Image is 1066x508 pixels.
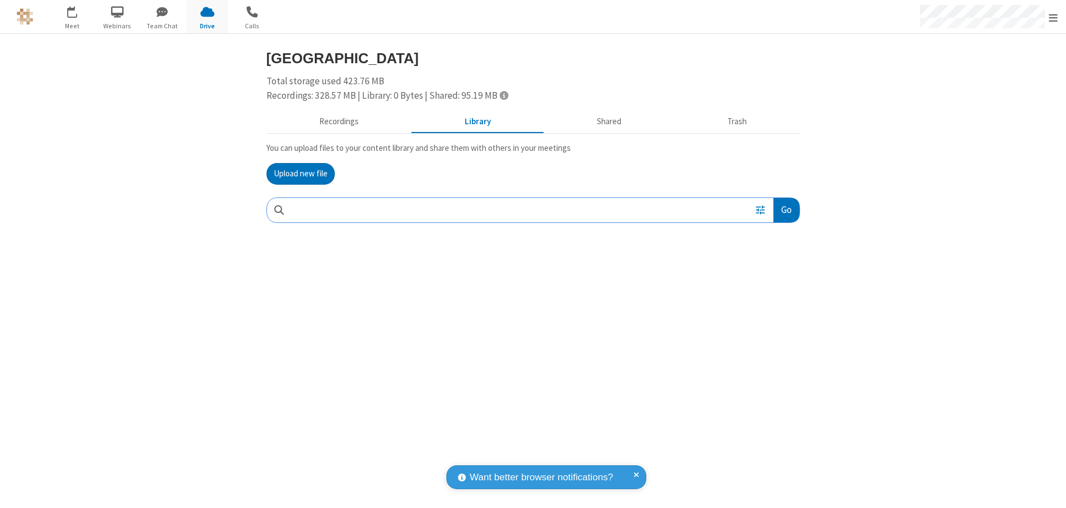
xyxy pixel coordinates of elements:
[544,111,675,133] button: Shared during meetings
[266,142,800,155] p: You can upload files to your content library and share them with others in your meetings
[266,163,335,185] button: Upload new file
[266,74,800,103] div: Total storage used 423.76 MB
[412,111,544,133] button: Content library
[266,111,412,133] button: Recorded meetings
[675,111,800,133] button: Trash
[187,21,228,31] span: Drive
[75,6,82,14] div: 1
[266,50,800,66] h3: [GEOGRAPHIC_DATA]
[773,198,799,223] button: Go
[97,21,138,31] span: Webinars
[500,90,508,100] span: Totals displayed include files that have been moved to the trash.
[17,8,33,25] img: QA Selenium DO NOT DELETE OR CHANGE
[266,89,800,103] div: Recordings: 328.57 MB | Library: 0 Bytes | Shared: 95.19 MB
[232,21,273,31] span: Calls
[470,470,613,485] span: Want better browser notifications?
[142,21,183,31] span: Team Chat
[52,21,93,31] span: Meet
